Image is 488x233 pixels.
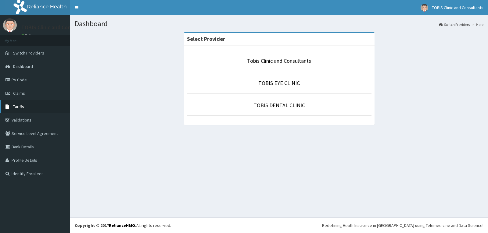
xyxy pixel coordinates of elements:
img: User Image [421,4,428,12]
p: TOBIS Clinic and Consultants [21,25,91,30]
a: Switch Providers [439,22,470,27]
span: Switch Providers [13,50,44,56]
strong: Copyright © 2017 . [75,223,136,228]
span: Tariffs [13,104,24,109]
a: Online [21,33,36,37]
span: Claims [13,90,25,96]
span: TOBIS Clinic and Consultants [432,5,483,10]
footer: All rights reserved. [70,217,488,233]
span: Dashboard [13,64,33,69]
strong: Select Provider [187,35,225,42]
h1: Dashboard [75,20,483,28]
div: Redefining Heath Insurance in [GEOGRAPHIC_DATA] using Telemedicine and Data Science! [322,222,483,228]
img: User Image [3,18,17,32]
a: RelianceHMO [109,223,135,228]
a: TOBIS EYE CLINIC [258,79,300,86]
li: Here [470,22,483,27]
a: Tobis Clinic and Consultants [247,57,311,64]
a: TOBIS DENTAL CLINIC [253,102,305,109]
